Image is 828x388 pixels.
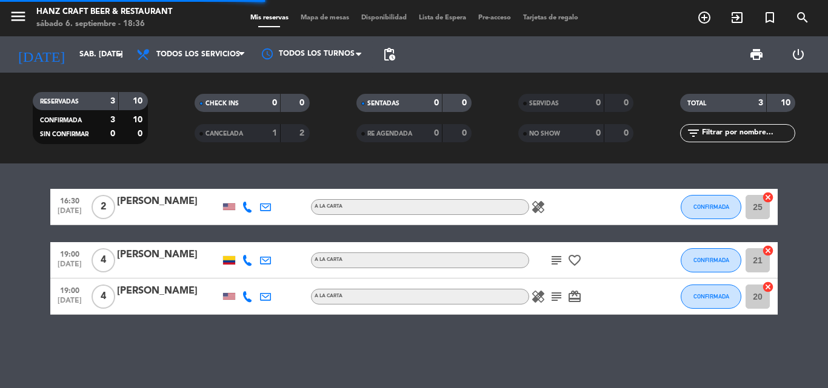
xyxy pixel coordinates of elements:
[133,116,145,124] strong: 10
[462,99,469,107] strong: 0
[681,248,741,272] button: CONFIRMADA
[567,253,582,268] i: favorite_border
[55,297,85,311] span: [DATE]
[205,131,243,137] span: CANCELADA
[749,47,764,62] span: print
[92,248,115,272] span: 4
[299,129,307,137] strong: 2
[762,245,774,257] i: cancel
[244,15,295,21] span: Mis reservas
[701,127,795,140] input: Filtrar por nombre...
[567,289,582,304] i: card_giftcard
[413,15,472,21] span: Lista de Espera
[355,15,413,21] span: Disponibilidad
[624,129,631,137] strong: 0
[55,207,85,221] span: [DATE]
[138,130,145,138] strong: 0
[462,129,469,137] strong: 0
[272,129,277,137] strong: 1
[763,10,777,25] i: turned_in_not
[55,193,85,207] span: 16:30
[762,281,774,293] i: cancel
[92,195,115,219] span: 2
[549,289,564,304] i: subject
[110,97,115,105] strong: 3
[156,50,240,59] span: Todos los servicios
[110,116,115,124] strong: 3
[693,203,729,210] span: CONFIRMADA
[596,99,601,107] strong: 0
[777,36,819,73] div: LOG OUT
[758,99,763,107] strong: 3
[687,100,706,107] span: TOTAL
[382,47,396,62] span: pending_actions
[434,99,439,107] strong: 0
[517,15,584,21] span: Tarjetas de regalo
[367,131,412,137] span: RE AGENDADA
[133,97,145,105] strong: 10
[55,260,85,274] span: [DATE]
[315,294,342,298] span: A la carta
[791,47,806,62] i: power_settings_new
[681,284,741,309] button: CONFIRMADA
[9,7,27,30] button: menu
[762,191,774,203] i: cancel
[295,15,355,21] span: Mapa de mesas
[40,131,88,137] span: SIN CONFIRMAR
[110,130,115,138] strong: 0
[472,15,517,21] span: Pre-acceso
[272,99,277,107] strong: 0
[693,257,729,263] span: CONFIRMADA
[315,204,342,209] span: A la carta
[367,100,399,107] span: SENTADAS
[529,100,559,107] span: SERVIDAS
[40,99,79,105] span: RESERVADAS
[531,200,546,214] i: healing
[92,284,115,309] span: 4
[9,7,27,25] i: menu
[686,126,701,140] i: filter_list
[531,289,546,304] i: healing
[55,246,85,260] span: 19:00
[315,257,342,262] span: A la carta
[529,131,560,137] span: NO SHOW
[9,41,73,68] i: [DATE]
[693,293,729,300] span: CONFIRMADA
[117,247,220,263] div: [PERSON_NAME]
[730,10,744,25] i: exit_to_app
[117,194,220,209] div: [PERSON_NAME]
[781,99,793,107] strong: 10
[299,99,307,107] strong: 0
[434,129,439,137] strong: 0
[795,10,810,25] i: search
[40,117,82,123] span: CONFIRMADA
[624,99,631,107] strong: 0
[117,283,220,299] div: [PERSON_NAME]
[205,100,239,107] span: CHECK INS
[36,6,172,18] div: Hanz Craft Beer & Restaurant
[113,47,127,62] i: arrow_drop_down
[36,18,172,30] div: sábado 6. septiembre - 18:36
[596,129,601,137] strong: 0
[55,283,85,297] span: 19:00
[697,10,712,25] i: add_circle_outline
[549,253,564,268] i: subject
[681,195,741,219] button: CONFIRMADA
